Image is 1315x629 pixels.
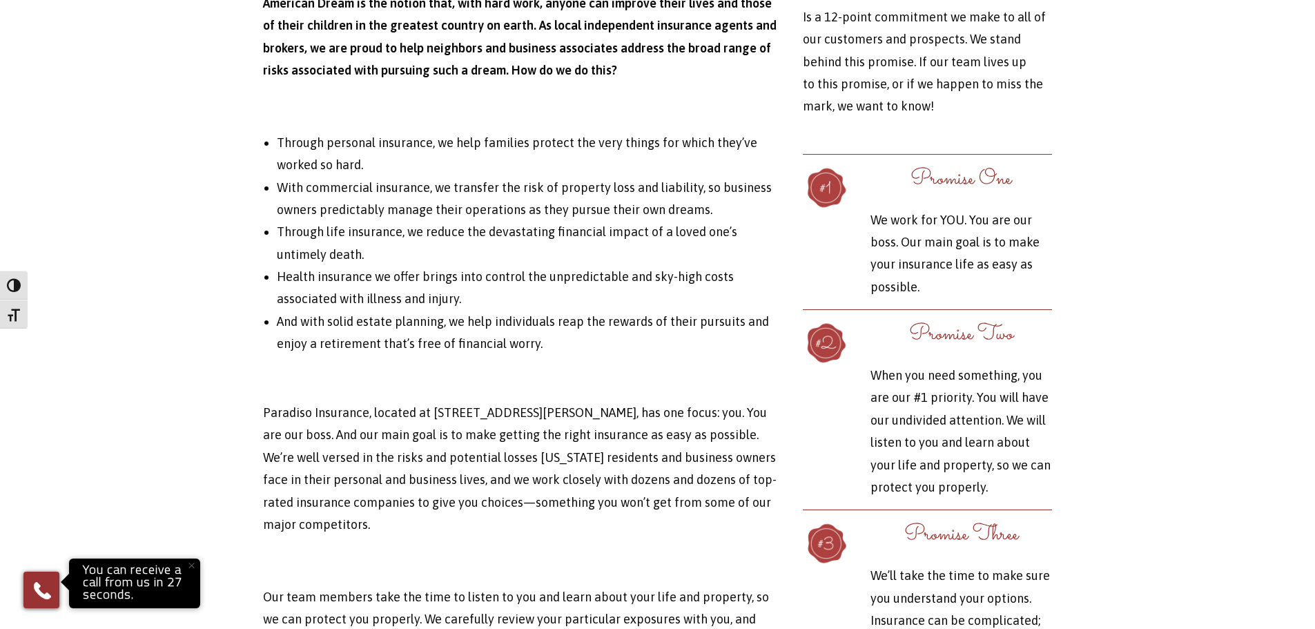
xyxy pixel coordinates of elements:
[277,266,782,311] li: Health insurance we offer brings into control the unpredictable and sky-high costs associated wit...
[870,365,1052,499] p: When you need something, you are our #1 priority. You will have our undivided attention. We will ...
[176,550,206,581] button: Close
[31,579,53,601] img: Phone icon
[870,320,1052,351] h3: Promise Two
[277,221,782,266] li: Through life insurance, we reduce the devastating financial impact of a loved one’s untimely death.
[277,177,782,222] li: With commercial insurance, we transfer the risk of property loss and liability, so business owner...
[870,520,1052,551] h3: Promise Three
[803,520,850,567] img: promisenumbers-10
[870,164,1052,195] h3: Promise One
[277,311,782,356] li: And with solid estate planning, we help individuals reap the rewards of their pursuits and enjoy ...
[72,562,197,605] p: You can receive a call from us in 27 seconds.
[263,402,782,536] p: Paradiso Insurance, located at [STREET_ADDRESS][PERSON_NAME], has one focus: you. You are our bos...
[803,6,1052,118] p: Is a 12-point commitment we make to all of our customers and prospects. We stand behind this prom...
[870,209,1052,299] p: We work for YOU. You are our boss. Our main goal is to make your insurance life as easy as possible.
[803,320,850,367] img: promisenumbers-11
[803,164,850,211] img: promisenumbers-12
[277,132,782,177] li: Through personal insurance, we help families protect the very things for which they’ve worked so ...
